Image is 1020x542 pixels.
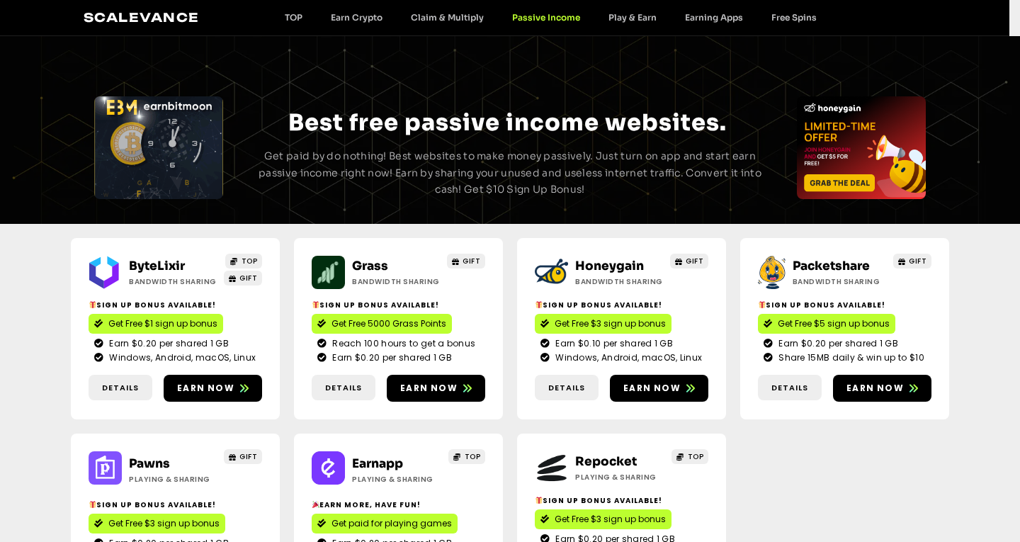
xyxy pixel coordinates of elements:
a: TOP [448,449,485,464]
a: Claim & Multiply [397,12,498,23]
h2: Sign up bonus available! [89,499,262,510]
a: TOP [225,254,262,269]
a: GIFT [224,271,263,286]
a: GIFT [224,449,263,464]
a: Get Free $3 sign up bonus [89,514,225,533]
h2: Bandwidth Sharing [129,276,217,287]
img: 🎁 [312,301,319,308]
a: GIFT [893,254,932,269]
a: Get Free $5 sign up bonus [758,314,895,334]
span: Get Free $5 sign up bonus [778,317,890,330]
img: 🎁 [759,301,766,308]
span: Details [771,382,808,394]
a: Pawns [129,456,170,471]
span: Get paid for playing games [331,517,452,530]
span: TOP [242,256,258,266]
span: Best free passive income websites. [288,108,727,137]
span: Get Free $3 sign up bonus [555,317,666,330]
h2: Sign up bonus available! [535,300,708,310]
span: GIFT [239,273,257,283]
a: Scalevance [84,10,200,25]
a: GIFT [447,254,486,269]
span: Earn now [400,382,458,395]
span: GIFT [686,256,703,266]
span: Reach 100 hours to get a bonus [329,337,475,350]
span: GIFT [463,256,480,266]
h2: Bandwidth Sharing [352,276,441,287]
a: Passive Income [498,12,594,23]
a: Repocket [575,454,637,469]
a: Details [535,375,599,401]
span: Earn now [623,382,681,395]
h2: Sign up bonus available! [89,300,262,310]
a: Packetshare [793,259,870,273]
span: Earn $0.20 per shared 1 GB [106,337,229,350]
span: GIFT [909,256,926,266]
a: Grass [352,259,388,273]
h2: Bandwidth Sharing [575,276,664,287]
a: GIFT [670,254,709,269]
a: TOP [271,12,317,23]
a: Get paid for playing games [312,514,458,533]
span: GIFT [239,451,257,462]
a: Earn now [833,375,931,402]
a: Get Free $3 sign up bonus [535,314,671,334]
h2: Sign up bonus available! [758,300,931,310]
div: Slides [797,96,926,199]
h2: Bandwidth Sharing [793,276,881,287]
a: Play & Earn [594,12,671,23]
span: Get Free $1 sign up bonus [108,317,217,330]
span: Earn now [177,382,234,395]
h2: Playing & Sharing [352,474,441,485]
a: Honeygain [575,259,644,273]
a: Earnapp [352,456,403,471]
div: Slides [94,96,223,199]
span: Details [548,382,585,394]
h2: Sign Up Bonus Available! [535,495,708,506]
a: Earn now [164,375,262,402]
a: Free Spins [757,12,831,23]
a: ByteLixir [129,259,185,273]
a: Earning Apps [671,12,757,23]
a: Earn now [610,375,708,402]
a: Get Free 5000 Grass Points [312,314,452,334]
img: 🎉 [312,501,319,508]
a: Details [89,375,152,401]
p: Get paid by do nothing! Best websites to make money passively. Just turn on app and start earn pa... [246,148,773,198]
a: Get Free $3 sign up bonus [535,509,671,529]
a: Details [758,375,822,401]
span: TOP [465,451,481,462]
a: Details [312,375,375,401]
h2: Playing & Sharing [575,472,664,482]
a: Earn Crypto [317,12,397,23]
nav: Menu [271,12,831,23]
span: Earn $0.20 per shared 1 GB [329,351,452,364]
span: Get Free $3 sign up bonus [108,517,220,530]
a: Get Free $1 sign up bonus [89,314,223,334]
span: Get Free $3 sign up bonus [555,513,666,526]
span: Details [102,382,139,394]
span: Earn now [846,382,904,395]
h2: Playing & Sharing [129,474,217,485]
a: Earn now [387,375,485,402]
span: Earn $0.10 per shared 1 GB [552,337,673,350]
h2: Earn More, Have Fun! [312,499,485,510]
img: 🎁 [535,301,543,308]
img: 🎁 [89,501,96,508]
span: Details [325,382,362,394]
span: Windows, Android, macOS, Linux [106,351,256,364]
span: TOP [688,451,704,462]
h2: Sign up bonus available! [312,300,485,310]
img: 🎁 [89,301,96,308]
span: Windows, Android, macOS, Linux [552,351,702,364]
span: Get Free 5000 Grass Points [331,317,446,330]
a: TOP [671,449,708,464]
img: 🎁 [535,497,543,504]
span: Share 15MB daily & win up to $10 [775,351,924,364]
span: Earn $0.20 per shared 1 GB [775,337,898,350]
